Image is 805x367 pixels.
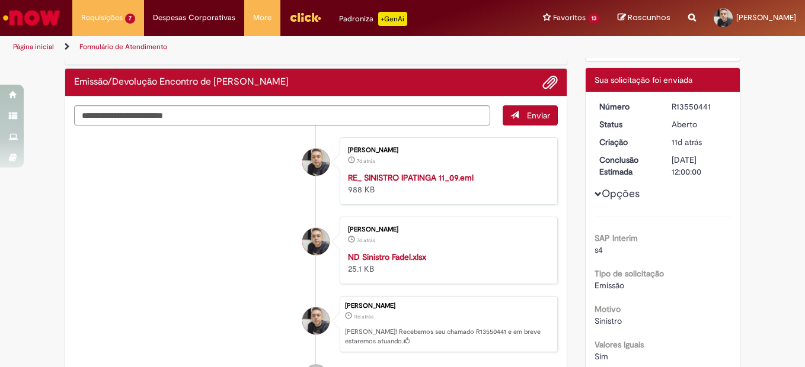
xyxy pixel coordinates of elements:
div: [DATE] 12:00:00 [672,154,727,178]
span: Sinistro [595,316,622,326]
div: Aberto [672,118,727,130]
span: Requisições [81,12,123,24]
b: Motivo [595,304,621,314]
div: 19/09/2025 12:21:26 [672,136,727,148]
div: Daniel Jose dos Santos [302,307,330,334]
span: 13 [588,14,600,24]
span: 11d atrás [354,313,373,320]
a: Página inicial [13,42,54,51]
span: [PERSON_NAME] [736,12,796,22]
p: +GenAi [378,12,407,26]
a: Formulário de Atendimento [79,42,167,51]
span: Sim [595,351,608,362]
dt: Status [590,118,663,130]
span: 7d atrás [357,157,375,165]
a: ND Sinistro Fadel.xlsx [348,252,426,262]
span: 7 [125,14,135,24]
div: [PERSON_NAME] [348,226,545,233]
span: 11d atrás [672,137,702,147]
textarea: Digite sua mensagem aqui... [74,105,490,125]
a: RE_ SINISTRO IPATINGA 11_09.eml [348,172,474,183]
span: Enviar [527,110,550,121]
li: Daniel Jose dos Santos [74,296,558,353]
time: 23/09/2025 08:44:43 [357,157,375,165]
span: Despesas Corporativas [153,12,235,24]
time: 19/09/2025 12:21:26 [354,313,373,320]
span: Emissão [595,280,624,291]
div: Daniel Jose dos Santos [302,228,330,255]
time: 23/09/2025 08:44:42 [357,237,375,244]
span: 7d atrás [357,237,375,244]
dt: Conclusão Estimada [590,154,663,178]
button: Adicionar anexos [542,75,558,90]
h2: Emissão/Devolução Encontro de Contas Fornecedor Histórico de tíquete [74,77,289,88]
div: Daniel Jose dos Santos [302,149,330,176]
dt: Número [590,101,663,112]
img: ServiceNow [1,6,62,30]
div: 25.1 KB [348,251,545,275]
a: Rascunhos [618,12,670,24]
dt: Criação [590,136,663,148]
p: [PERSON_NAME]! Recebemos seu chamado R13550441 e em breve estaremos atuando. [345,327,551,346]
time: 19/09/2025 12:21:26 [672,137,702,147]
b: Valores Iguais [595,339,644,350]
b: Tipo de solicitação [595,268,664,279]
span: Rascunhos [628,12,670,23]
div: [PERSON_NAME] [345,302,551,310]
span: More [253,12,271,24]
button: Enviar [503,105,558,125]
div: Padroniza [339,12,407,26]
img: click_logo_yellow_360x200.png [289,8,321,26]
div: 988 KB [348,172,545,195]
div: R13550441 [672,101,727,112]
ul: Trilhas de página [9,36,528,58]
div: [PERSON_NAME] [348,147,545,154]
span: Sua solicitação foi enviada [595,75,692,85]
span: Favoritos [553,12,586,24]
b: SAP Interim [595,233,638,243]
span: s4 [595,244,603,255]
